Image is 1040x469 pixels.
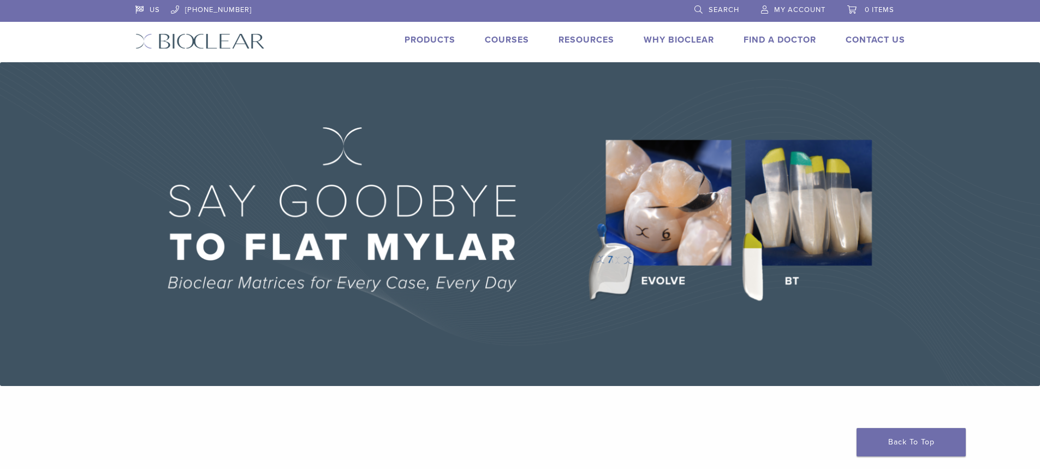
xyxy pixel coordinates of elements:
a: Find A Doctor [744,34,816,45]
a: Back To Top [857,428,966,456]
span: 0 items [865,5,894,14]
span: Search [709,5,739,14]
a: Products [405,34,455,45]
a: Resources [558,34,614,45]
img: Bioclear [135,33,265,49]
a: Why Bioclear [644,34,714,45]
a: Courses [485,34,529,45]
span: My Account [774,5,825,14]
a: Contact Us [846,34,905,45]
